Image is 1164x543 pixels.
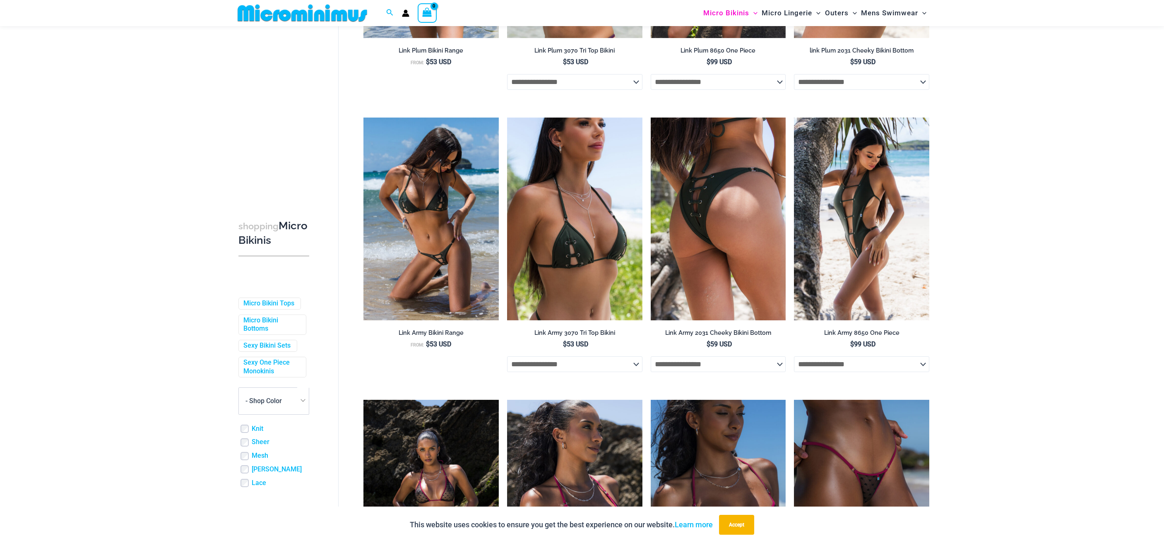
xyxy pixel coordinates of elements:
[252,425,263,433] a: Knit
[507,329,642,337] h2: Link Army 3070 Tri Top Bikini
[850,58,854,66] span: $
[794,118,929,320] a: Link Army 8650 One Piece 11Link Army 8650 One Piece 04Link Army 8650 One Piece 04
[426,58,451,66] bdi: 53 USD
[252,465,302,474] a: [PERSON_NAME]
[239,388,309,414] span: - Shop Color
[252,479,266,488] a: Lace
[243,299,294,308] a: Micro Bikini Tops
[507,118,642,320] a: Link Army 3070 Tri Top 01Link Army 3070 Tri Top 2031 Cheeky 10Link Army 3070 Tri Top 2031 Cheeky 10
[719,515,754,535] button: Accept
[238,28,313,193] iframe: TrustedSite Certified
[707,340,732,348] bdi: 59 USD
[707,340,710,348] span: $
[762,2,812,24] span: Micro Lingerie
[707,58,710,66] span: $
[651,118,786,320] a: Link Army 2031 Cheeky 01Link Army 2031 Cheeky 02Link Army 2031 Cheeky 02
[918,2,926,24] span: Menu Toggle
[238,219,309,247] h3: Micro Bikinis
[386,8,394,18] a: Search icon link
[563,58,567,66] span: $
[418,3,437,22] a: View Shopping Cart, empty
[859,2,928,24] a: Mens SwimwearMenu ToggleMenu Toggle
[252,438,269,447] a: Sheer
[363,118,499,320] img: Link Army 3070 Tri Top 2031 Cheeky 08
[426,340,430,348] span: $
[794,329,929,337] h2: Link Army 8650 One Piece
[794,329,929,340] a: Link Army 8650 One Piece
[563,340,567,348] span: $
[411,60,424,65] span: From:
[363,329,499,340] a: Link Army Bikini Range
[850,58,875,66] bdi: 59 USD
[563,58,588,66] bdi: 53 USD
[700,1,930,25] nav: Site Navigation
[707,58,732,66] bdi: 99 USD
[363,47,499,55] h2: Link Plum Bikini Range
[507,118,642,320] img: Link Army 3070 Tri Top 01
[507,47,642,58] a: Link Plum 3070 Tri Top Bikini
[760,2,822,24] a: Micro LingerieMenu ToggleMenu Toggle
[812,2,820,24] span: Menu Toggle
[651,329,786,340] a: Link Army 2031 Cheeky Bikini Bottom
[410,519,713,531] p: This website uses cookies to ensure you get the best experience on our website.
[749,2,758,24] span: Menu Toggle
[651,329,786,337] h2: Link Army 2031 Cheeky Bikini Bottom
[238,221,279,231] span: shopping
[363,118,499,320] a: Link Army 3070 Tri Top 2031 Cheeky 08Link Army 3070 Tri Top 2031 Cheeky 10Link Army 3070 Tri Top ...
[402,10,409,17] a: Account icon link
[363,329,499,337] h2: Link Army Bikini Range
[703,2,749,24] span: Micro Bikinis
[651,47,786,58] a: Link Plum 8650 One Piece
[238,387,309,415] span: - Shop Color
[701,2,760,24] a: Micro BikinisMenu ToggleMenu Toggle
[411,342,424,348] span: From:
[234,4,370,22] img: MM SHOP LOGO FLAT
[794,47,929,55] h2: link Plum 2031 Cheeky Bikini Bottom
[426,58,430,66] span: $
[794,47,929,58] a: link Plum 2031 Cheeky Bikini Bottom
[794,118,929,320] img: Link Army 8650 One Piece 11
[850,340,854,348] span: $
[243,342,291,351] a: Sexy Bikini Sets
[426,340,451,348] bdi: 53 USD
[252,452,268,461] a: Mesh
[651,118,786,320] img: Link Army 2031 Cheeky 02
[825,2,849,24] span: Outers
[675,520,713,529] a: Learn more
[850,340,875,348] bdi: 99 USD
[823,2,859,24] a: OutersMenu ToggleMenu Toggle
[507,329,642,340] a: Link Army 3070 Tri Top Bikini
[363,47,499,58] a: Link Plum Bikini Range
[507,47,642,55] h2: Link Plum 3070 Tri Top Bikini
[243,358,300,376] a: Sexy One Piece Monokinis
[245,397,282,405] span: - Shop Color
[243,316,300,334] a: Micro Bikini Bottoms
[563,340,588,348] bdi: 53 USD
[861,2,918,24] span: Mens Swimwear
[849,2,857,24] span: Menu Toggle
[651,47,786,55] h2: Link Plum 8650 One Piece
